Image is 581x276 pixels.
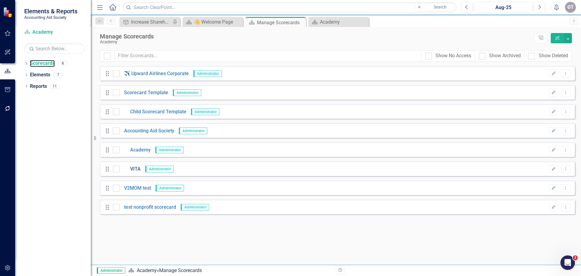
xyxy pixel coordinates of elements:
[131,18,171,26] div: Increase Shareholder Value (Automatic Eval)
[573,255,578,260] span: 2
[24,43,85,54] input: Search Below...
[476,4,530,11] div: Aug-25
[191,108,219,115] span: Administrator
[565,2,576,13] button: GT
[30,60,55,67] a: Scorecards
[97,268,125,274] span: Administrator
[434,5,447,9] span: Search
[120,70,189,77] a: ✈️ Upward Airlines Corporate
[120,108,186,115] a: Child Scorecard Template
[181,204,209,211] span: Administrator
[474,2,532,13] button: Aug-25
[3,7,14,17] img: ClearPoint Strategy
[173,89,201,96] span: Administrator
[425,3,455,12] button: Search
[257,19,304,26] div: Manage Scorecards
[184,18,241,26] a: 👋 Welcome Page
[120,166,141,173] a: VITA
[320,18,367,26] div: Academy
[100,40,531,44] div: Academy
[435,52,471,59] div: Show No Access
[155,147,184,153] span: Administrator
[310,18,367,26] a: Academy
[145,166,174,172] span: Administrator
[30,83,47,90] a: Reports
[30,71,50,78] a: Elements
[58,61,67,66] div: 8
[128,267,331,274] div: » Manage Scorecards
[121,18,171,26] a: Increase Shareholder Value (Automatic Eval)
[53,72,63,78] div: 7
[120,204,176,211] a: test nonprofit scorecard
[137,268,157,273] a: Academy
[194,18,241,26] div: 👋 Welcome Page
[114,50,422,62] input: Filter Scorecards...
[24,8,77,15] span: Elements & Reports
[120,89,168,96] a: Scorecard Template
[560,255,575,270] iframe: Intercom live chat
[539,52,568,59] div: Show Deleted
[24,29,85,36] a: Academy
[193,70,222,77] span: Administrator
[120,128,174,135] a: Accounting Aid Society
[100,33,531,40] div: Manage Scorecards
[120,147,151,154] a: Academy
[120,185,151,192] a: V2MOM test
[156,185,184,191] span: Administrator
[24,15,77,20] small: Accounting Aid Society
[179,128,207,134] span: Administrator
[50,84,60,89] div: 11
[489,52,521,59] div: Show Archived
[123,2,457,13] input: Search ClearPoint...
